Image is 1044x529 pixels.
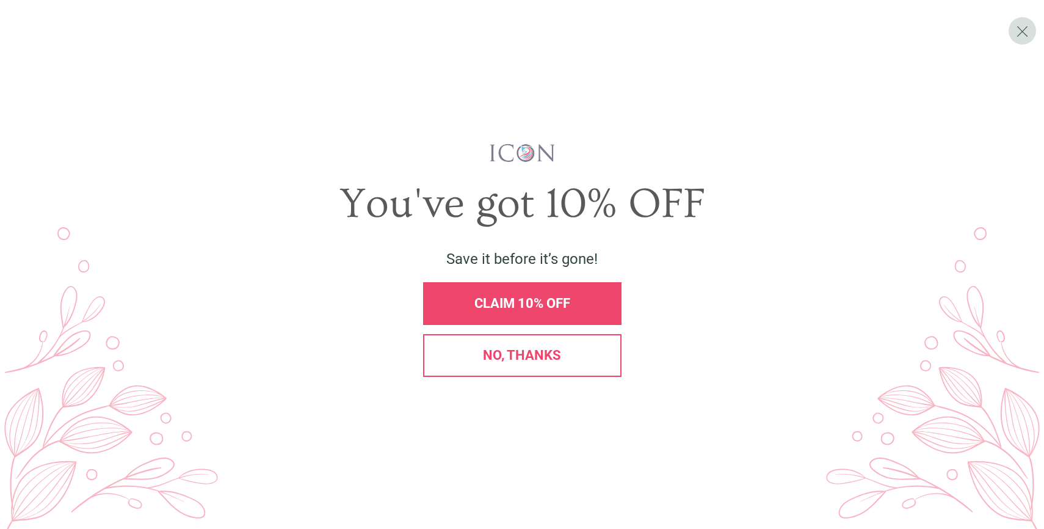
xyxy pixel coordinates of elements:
[483,348,561,363] span: No, thanks
[488,143,557,164] img: iconwallstickersl_1754656298800.png
[446,250,598,268] span: Save it before it’s gone!
[1016,22,1029,40] span: X
[474,296,570,311] span: CLAIM 10% OFF
[339,180,705,228] span: You've got 10% OFF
